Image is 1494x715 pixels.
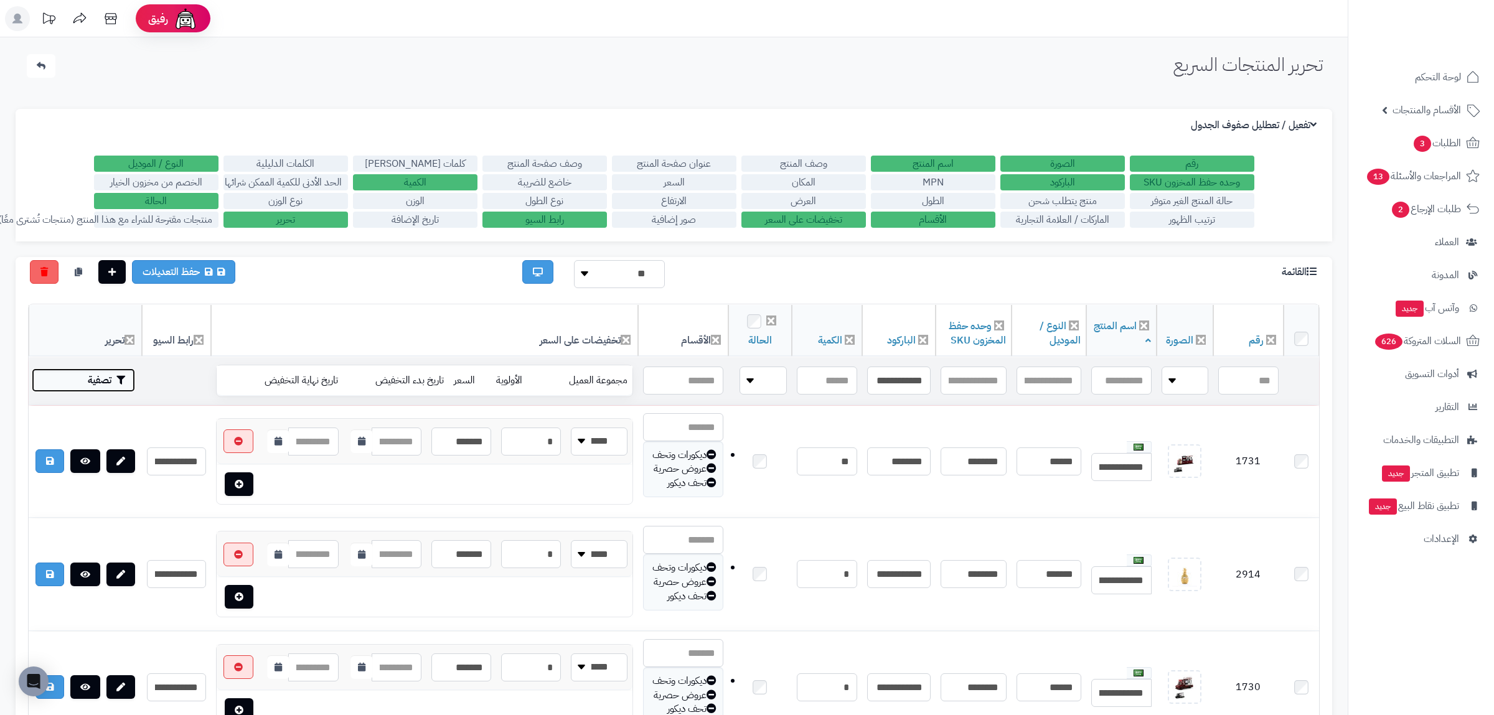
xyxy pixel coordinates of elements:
label: MPN [871,174,995,190]
label: حالة المنتج الغير متوفر [1130,193,1254,209]
a: التقارير [1356,392,1487,422]
div: عروض حصرية [650,688,716,703]
span: 3 [1414,136,1431,152]
td: تاريخ بدء التخفيض [343,366,449,396]
label: تاريخ الإضافة [353,212,477,228]
div: تحف ديكور [650,589,716,604]
label: نوع الطول [482,193,607,209]
div: Open Intercom Messenger [19,666,49,696]
label: وصف صفحة المنتج [482,156,607,172]
div: عروض حصرية [650,462,716,476]
h1: تحرير المنتجات السريع [1173,54,1323,75]
td: تاريخ نهاية التخفيض [230,366,343,396]
a: الطلبات3 [1356,128,1487,158]
div: ديكورات وتحف [650,674,716,688]
th: تخفيضات على السعر [211,305,638,357]
label: نوع الوزن [223,193,348,209]
span: التطبيقات والخدمات [1383,431,1459,449]
th: تحرير [29,305,142,357]
label: المكان [741,174,866,190]
label: الباركود [1000,174,1125,190]
span: تطبيق نقاط البيع [1368,497,1459,515]
span: المراجعات والأسئلة [1366,167,1461,185]
label: الحد الأدنى للكمية الممكن شرائها [223,174,348,190]
label: الكلمات الدليلية [223,156,348,172]
div: ديكورات وتحف [650,448,716,462]
span: الإعدادات [1424,530,1459,548]
td: الأولوية [491,366,540,396]
a: الكمية [818,333,842,348]
span: جديد [1369,498,1397,515]
a: تطبيق نقاط البيعجديد [1356,491,1487,521]
label: منتجات مقترحة للشراء مع هذا المنتج (منتجات تُشترى معًا) [94,212,218,228]
a: العملاء [1356,227,1487,257]
th: رابط السيو [142,305,211,357]
label: عنوان صفحة المنتج [612,156,736,172]
span: المدونة [1432,266,1459,284]
label: خاضع للضريبة [482,174,607,190]
a: رقم [1249,333,1264,348]
img: logo-2.png [1409,35,1482,61]
span: التقارير [1435,398,1459,416]
label: السعر [612,174,736,190]
a: تطبيق المتجرجديد [1356,458,1487,488]
label: رقم [1130,156,1254,172]
h3: تفعيل / تعطليل صفوف الجدول [1191,119,1320,131]
label: الماركات / العلامة التجارية [1000,212,1125,228]
div: عروض حصرية [650,575,716,589]
label: الحالة [94,193,218,209]
span: العملاء [1435,233,1459,251]
span: السلات المتروكة [1374,332,1461,350]
a: وحده حفظ المخزون SKU [949,319,1006,348]
a: التطبيقات والخدمات [1356,425,1487,455]
img: العربية [1134,444,1144,451]
label: الأقسام [871,212,995,228]
span: 2 [1392,202,1409,218]
a: الباركود [887,333,916,348]
a: الإعدادات [1356,524,1487,554]
span: طلبات الإرجاع [1391,200,1461,218]
span: 626 [1375,334,1402,350]
label: الخصم من مخزون الخيار [94,174,218,190]
label: الطول [871,193,995,209]
td: 1731 [1213,406,1284,518]
a: تحديثات المنصة [33,6,64,34]
label: العرض [741,193,866,209]
img: ai-face.png [173,6,198,31]
a: حفظ التعديلات [132,260,235,284]
label: الارتفاع [612,193,736,209]
label: الكمية [353,174,477,190]
td: السعر [449,366,491,396]
span: الطلبات [1412,134,1461,152]
label: وحده حفظ المخزون SKU [1130,174,1254,190]
span: رفيق [148,11,168,26]
label: تخفيضات على السعر [741,212,866,228]
label: منتج يتطلب شحن [1000,193,1125,209]
a: اسم المنتج [1094,319,1151,348]
span: أدوات التسويق [1405,365,1459,383]
label: وصف المنتج [741,156,866,172]
label: كلمات [PERSON_NAME] [353,156,477,172]
div: ديكورات وتحف [650,561,716,575]
a: لوحة التحكم [1356,62,1487,92]
label: ترتيب الظهور [1130,212,1254,228]
a: الصورة [1166,333,1193,348]
img: العربية [1134,557,1144,564]
div: تحف ديكور [650,476,716,490]
span: تطبيق المتجر [1381,464,1459,482]
th: الأقسام [638,305,728,357]
a: المراجعات والأسئلة13 [1356,161,1487,191]
a: طلبات الإرجاع2 [1356,194,1487,224]
span: جديد [1396,301,1424,317]
label: النوع / الموديل [94,156,218,172]
label: تحرير [223,212,348,228]
span: 13 [1367,169,1389,185]
h3: القائمة [1282,266,1320,278]
span: لوحة التحكم [1415,68,1461,86]
label: رابط السيو [482,212,607,228]
td: مجموعة العميل [540,366,632,396]
a: أدوات التسويق [1356,359,1487,389]
a: النوع / الموديل [1040,319,1081,348]
img: العربية [1134,670,1144,676]
label: اسم المنتج [871,156,995,172]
